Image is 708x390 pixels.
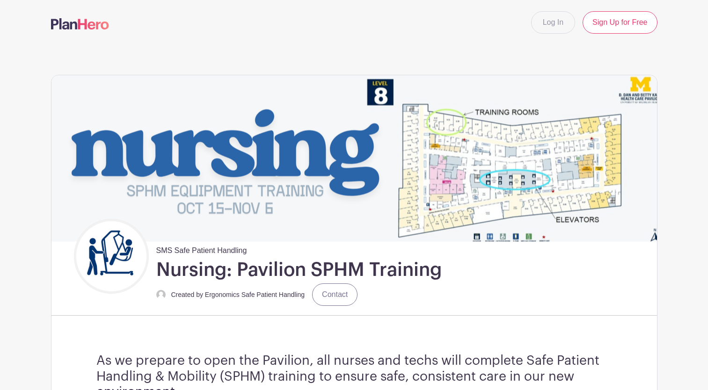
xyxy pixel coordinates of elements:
[51,75,657,241] img: event_banner_9715.png
[156,258,442,282] h1: Nursing: Pavilion SPHM Training
[531,11,575,34] a: Log In
[171,291,305,298] small: Created by Ergonomics Safe Patient Handling
[583,11,657,34] a: Sign Up for Free
[156,241,247,256] span: SMS Safe Patient Handling
[156,290,166,299] img: default-ce2991bfa6775e67f084385cd625a349d9dcbb7a52a09fb2fda1e96e2d18dcdb.png
[312,283,358,306] a: Contact
[76,221,146,291] img: Untitled%20design.png
[51,18,109,29] img: logo-507f7623f17ff9eddc593b1ce0a138ce2505c220e1c5a4e2b4648c50719b7d32.svg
